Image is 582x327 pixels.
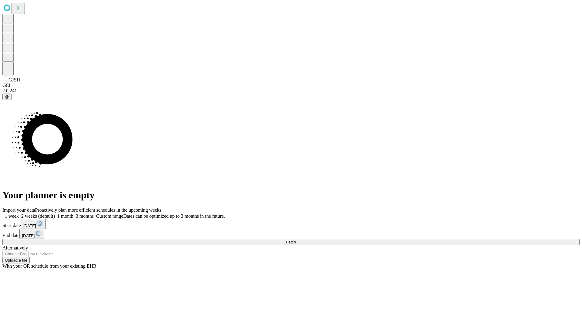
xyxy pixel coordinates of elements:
span: 1 week [5,213,19,219]
span: Custom range [96,213,123,219]
span: Proactively plan more efficient schedules in the upcoming weeks. [35,207,162,213]
span: Import your data [2,207,35,213]
button: [DATE] [21,219,46,229]
span: GJSH [8,77,20,82]
button: @ [2,94,12,100]
span: [DATE] [23,223,36,228]
span: With your OR schedule from your existing EHR [2,263,96,269]
span: [DATE] [22,233,35,238]
div: End date [2,229,580,239]
span: 2 weeks (default) [21,213,55,219]
span: @ [5,94,9,99]
span: Fetch [286,240,296,244]
span: Alternatively [2,245,28,250]
button: Fetch [2,239,580,245]
span: 3 months [76,213,94,219]
div: 2.0.241 [2,88,580,94]
div: GEI [2,83,580,88]
span: 1 month [57,213,73,219]
button: Upload a file [2,257,30,263]
div: Start date [2,219,580,229]
h1: Your planner is empty [2,190,580,201]
button: [DATE] [19,229,44,239]
span: Dates can be optimized up to 3 months in the future. [123,213,225,219]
